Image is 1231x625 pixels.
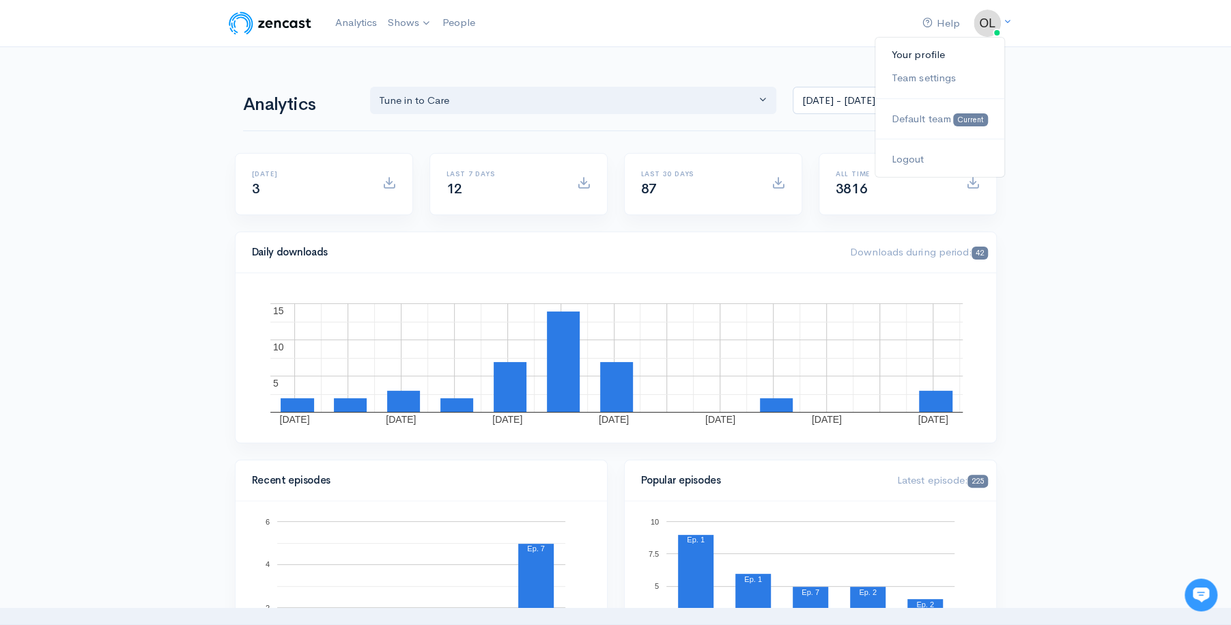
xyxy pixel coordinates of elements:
[836,180,867,197] span: 3816
[492,414,522,425] text: [DATE]
[386,414,416,425] text: [DATE]
[273,305,284,316] text: 15
[650,517,658,525] text: 10
[687,536,705,544] text: Ep. 1
[916,600,934,608] text: Ep. 2
[8,159,265,176] p: Find an answer quickly
[527,544,545,553] text: Ep. 7
[705,414,735,425] text: [DATE]
[802,587,819,596] text: Ep. 7
[875,148,1004,171] a: Logout
[875,43,1004,67] a: Your profile
[641,475,881,486] h4: Popular episodes
[379,93,756,109] div: Tune in to Care
[252,475,582,486] h4: Recent episodes
[252,247,834,258] h4: Daily downloads
[892,112,950,125] span: Default team
[279,414,309,425] text: [DATE]
[972,247,987,260] span: 42
[252,170,366,178] h6: [DATE]
[265,517,269,525] text: 6
[850,245,987,258] span: Downloads during period:
[917,9,965,38] a: Help
[252,180,260,197] span: 3
[641,180,657,197] span: 87
[447,170,561,178] h6: Last 7 days
[11,105,262,133] button: New conversation
[265,560,269,568] text: 4
[897,473,987,486] span: Latest episode:
[447,180,462,197] span: 12
[243,95,354,115] h1: Analytics
[974,10,1001,37] img: ...
[875,66,1004,90] a: Team settings
[382,8,437,38] a: Shows
[370,87,777,115] button: Tune in to Care
[330,8,382,38] a: Analytics
[265,603,269,611] text: 2
[273,342,284,352] text: 10
[648,549,658,557] text: 7.5
[811,414,841,425] text: [DATE]
[859,587,877,596] text: Ep. 2
[252,290,980,426] svg: A chart.
[29,182,254,209] input: Search articles
[227,10,313,37] img: ZenCast Logo
[793,87,961,115] input: analytics date range selector
[918,414,948,425] text: [DATE]
[836,170,950,178] h6: All time
[88,113,164,124] span: New conversation
[641,170,755,178] h6: Last 30 days
[875,107,1004,131] a: Default team Current
[654,582,658,590] text: 5
[744,574,762,583] text: Ep. 1
[598,414,628,425] text: [DATE]
[953,113,987,126] span: Current
[967,475,987,488] span: 225
[273,378,279,389] text: 5
[1185,579,1217,611] iframe: gist-messenger-bubble-iframe
[437,8,481,38] a: People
